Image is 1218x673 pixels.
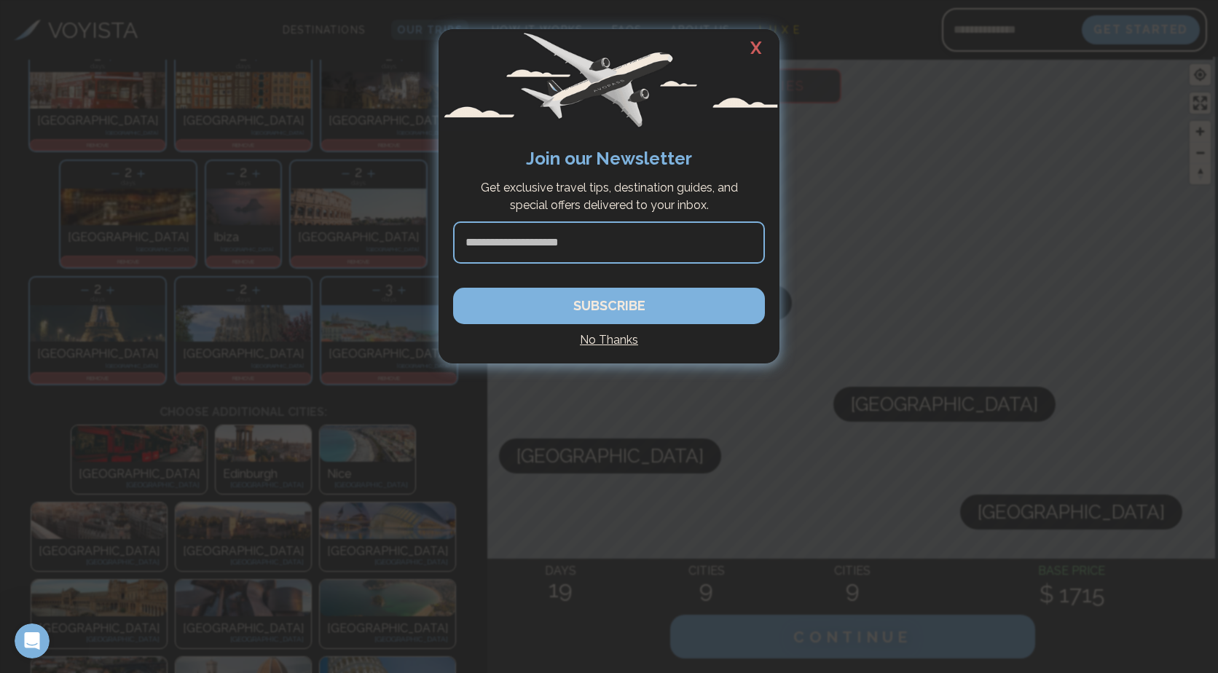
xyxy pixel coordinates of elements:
[453,146,765,172] h2: Join our Newsletter
[453,288,765,324] button: SUBSCRIBE
[733,29,779,67] h2: X
[439,29,779,131] img: Avopass plane flying
[15,623,50,658] iframe: Intercom live chat
[453,331,765,349] h4: No Thanks
[460,179,758,214] p: Get exclusive travel tips, destination guides, and special offers delivered to your inbox.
